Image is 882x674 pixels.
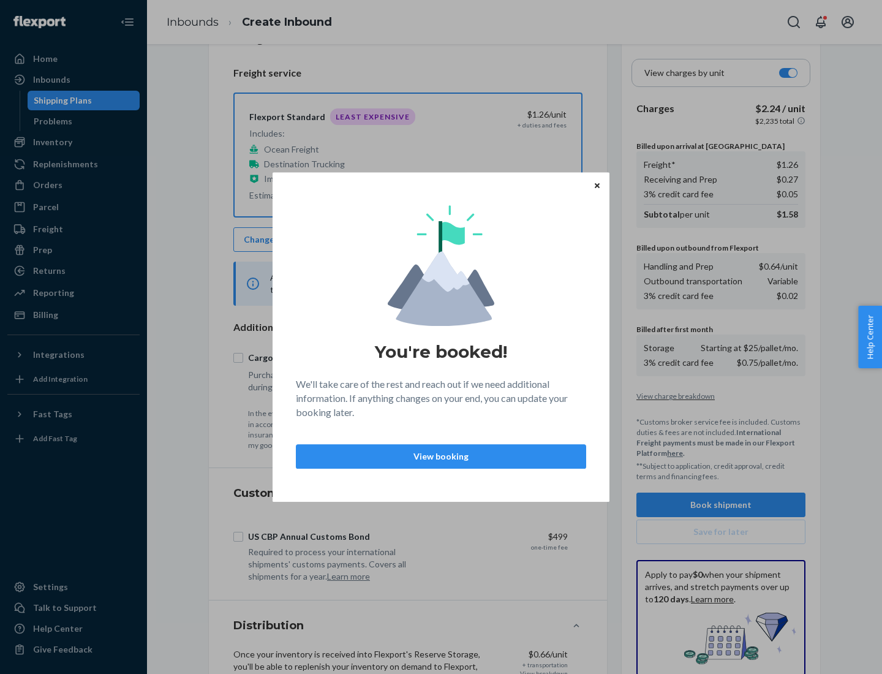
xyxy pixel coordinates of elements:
p: View booking [306,450,576,463]
img: svg+xml,%3Csvg%20viewBox%3D%220%200%20174%20197%22%20fill%3D%22none%22%20xmlns%3D%22http%3A%2F%2F... [388,205,494,326]
p: We'll take care of the rest and reach out if we need additional information. If anything changes ... [296,377,586,420]
h1: You're booked! [375,341,507,363]
button: View booking [296,444,586,469]
button: Close [591,178,603,192]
